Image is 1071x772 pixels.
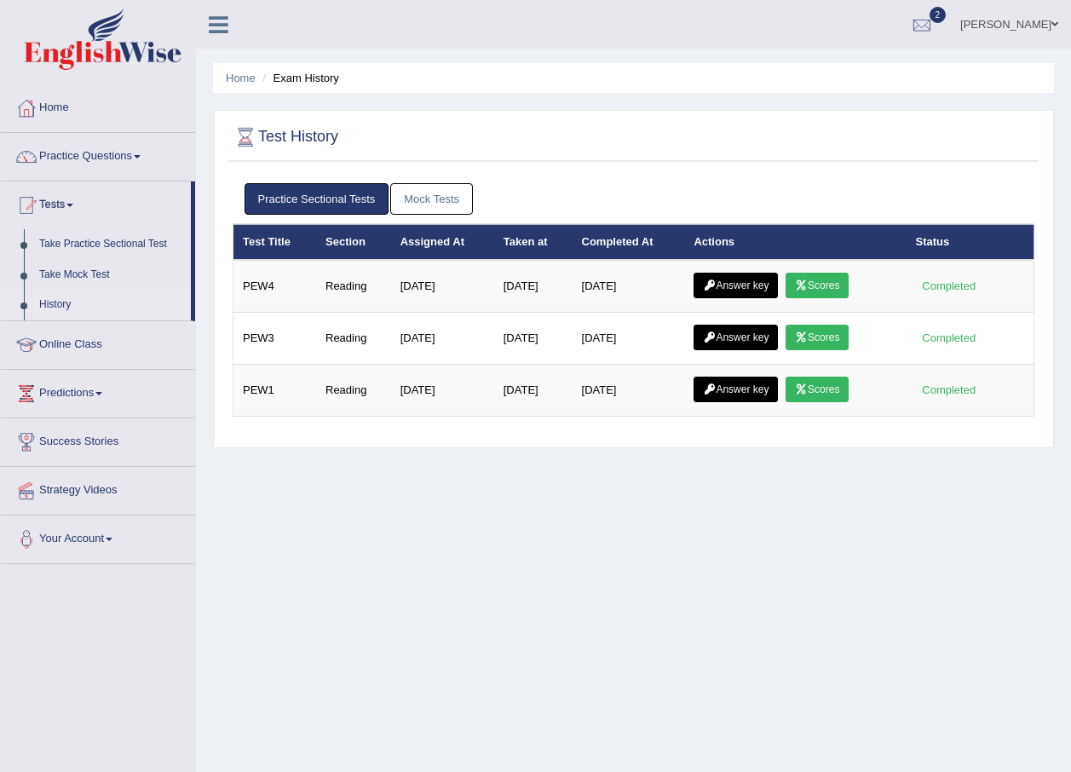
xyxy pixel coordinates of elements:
[573,224,685,260] th: Completed At
[1,181,191,224] a: Tests
[916,329,982,347] div: Completed
[316,313,391,365] td: Reading
[786,273,849,298] a: Scores
[391,224,494,260] th: Assigned At
[316,260,391,313] td: Reading
[930,7,947,23] span: 2
[32,260,191,291] a: Take Mock Test
[390,183,473,215] a: Mock Tests
[1,516,195,558] a: Your Account
[245,183,389,215] a: Practice Sectional Tests
[694,377,778,402] a: Answer key
[1,84,195,127] a: Home
[573,313,685,365] td: [DATE]
[494,313,573,365] td: [DATE]
[786,377,849,402] a: Scores
[1,133,195,176] a: Practice Questions
[258,70,339,86] li: Exam History
[233,260,317,313] td: PEW4
[233,124,338,150] h2: Test History
[907,224,1034,260] th: Status
[573,365,685,417] td: [DATE]
[391,313,494,365] td: [DATE]
[316,365,391,417] td: Reading
[32,290,191,320] a: History
[786,325,849,350] a: Scores
[494,365,573,417] td: [DATE]
[226,72,256,84] a: Home
[694,273,778,298] a: Answer key
[1,370,195,412] a: Predictions
[494,224,573,260] th: Taken at
[233,365,317,417] td: PEW1
[684,224,906,260] th: Actions
[494,260,573,313] td: [DATE]
[233,313,317,365] td: PEW3
[573,260,685,313] td: [DATE]
[1,467,195,510] a: Strategy Videos
[316,224,391,260] th: Section
[1,418,195,461] a: Success Stories
[391,260,494,313] td: [DATE]
[233,224,317,260] th: Test Title
[916,381,982,399] div: Completed
[916,277,982,295] div: Completed
[1,321,195,364] a: Online Class
[391,365,494,417] td: [DATE]
[32,229,191,260] a: Take Practice Sectional Test
[694,325,778,350] a: Answer key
